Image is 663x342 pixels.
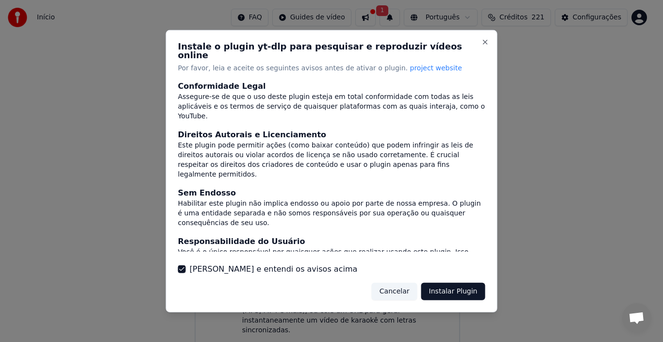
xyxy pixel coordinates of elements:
[178,141,485,179] div: Este plugin pode permitir ações (como baixar conteúdo) que podem infringir as leis de direitos au...
[421,283,485,300] button: Instalar Plugin
[178,92,485,121] div: Assegure-se de que o uso deste plugin esteja em total conformidade com todas as leis aplicáveis e...
[178,199,485,228] div: Habilitar este plugin não implica endosso ou apoio por parte de nossa empresa. O plugin é uma ent...
[178,129,485,141] div: Direitos Autorais e Licenciamento
[190,263,358,275] label: [PERSON_NAME] e entendi os avisos acima
[178,42,485,59] h2: Instale o plugin yt-dlp para pesquisar e reproduzir vídeos online
[178,187,485,199] div: Sem Endosso
[178,247,485,277] div: Você é o único responsável por quaisquer ações que realizar usando este plugin. Isso inclui quais...
[178,236,485,247] div: Responsabilidade do Usuário
[178,81,485,92] div: Conformidade Legal
[410,64,462,71] span: project website
[178,63,485,73] p: Por favor, leia e aceite os seguintes avisos antes de ativar o plugin.
[372,283,417,300] button: Cancelar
